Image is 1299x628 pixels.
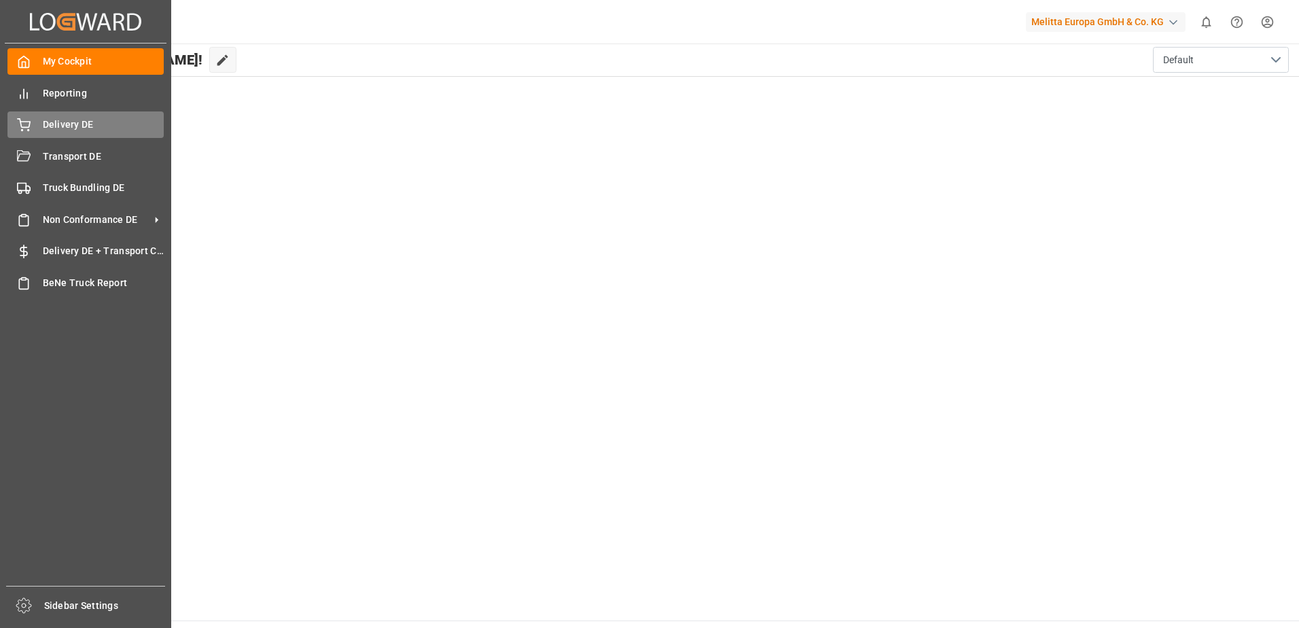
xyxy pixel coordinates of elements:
[1026,9,1191,35] button: Melitta Europa GmbH & Co. KG
[43,181,164,195] span: Truck Bundling DE
[56,47,202,73] span: Hello [PERSON_NAME]!
[7,143,164,169] a: Transport DE
[1191,7,1222,37] button: show 0 new notifications
[1222,7,1252,37] button: Help Center
[7,269,164,296] a: BeNe Truck Report
[43,54,164,69] span: My Cockpit
[7,111,164,138] a: Delivery DE
[7,80,164,106] a: Reporting
[7,48,164,75] a: My Cockpit
[43,86,164,101] span: Reporting
[43,150,164,164] span: Transport DE
[7,238,164,264] a: Delivery DE + Transport Cost
[43,276,164,290] span: BeNe Truck Report
[1153,47,1289,73] button: open menu
[43,118,164,132] span: Delivery DE
[1026,12,1186,32] div: Melitta Europa GmbH & Co. KG
[1163,53,1194,67] span: Default
[43,213,150,227] span: Non Conformance DE
[7,175,164,201] a: Truck Bundling DE
[43,244,164,258] span: Delivery DE + Transport Cost
[44,599,166,613] span: Sidebar Settings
